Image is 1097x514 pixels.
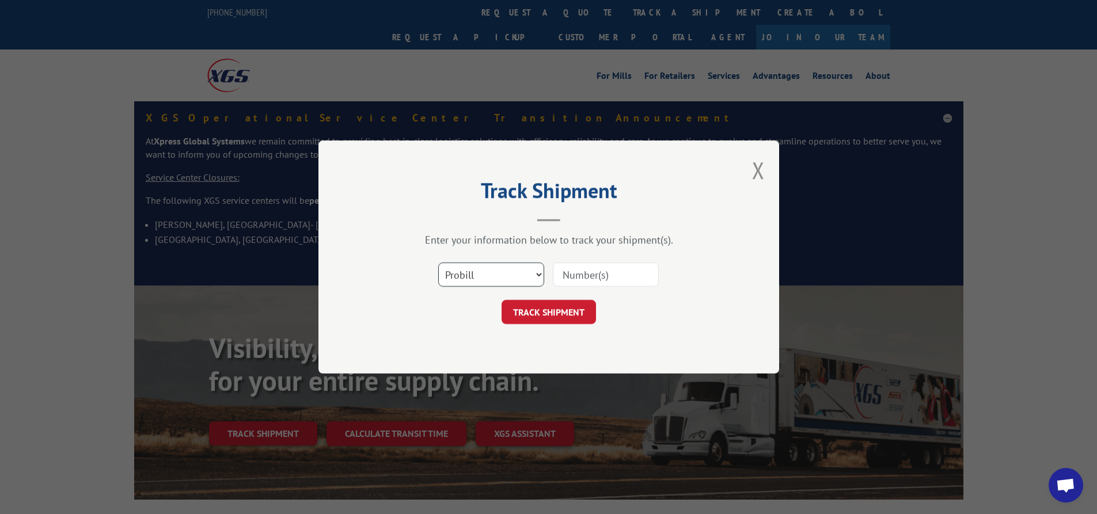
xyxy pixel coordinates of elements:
a: Open chat [1049,468,1083,502]
button: TRACK SHIPMENT [502,300,596,324]
input: Number(s) [553,262,659,287]
h2: Track Shipment [376,182,722,204]
div: Enter your information below to track your shipment(s). [376,233,722,246]
button: Close modal [752,155,765,185]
